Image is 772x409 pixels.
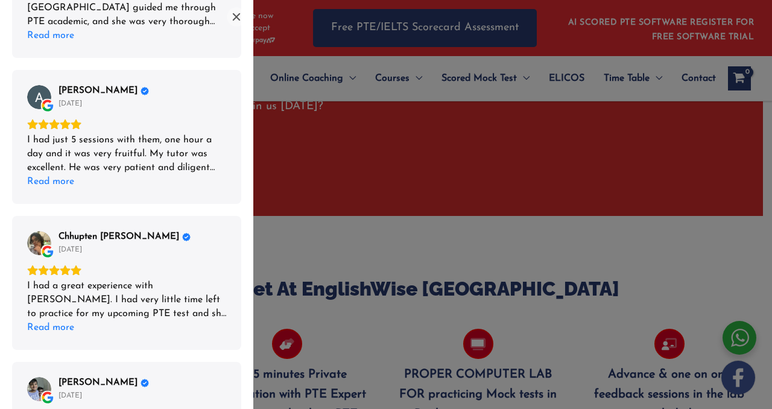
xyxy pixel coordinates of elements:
a: Review by Abosede Oyeku [59,86,149,97]
div: Rating: 5.0 out of 5 [27,119,226,130]
img: Chhupten Dong Tamang [27,231,51,255]
div: Read more [27,175,74,189]
img: neha shoor [27,377,51,401]
div: I had just 5 sessions with them, one hour a day and it was very fruitful. My tutor was excellent.... [27,133,226,175]
button: Close [227,7,246,27]
div: Verified Customer [182,233,191,241]
div: Rating: 5.0 out of 5 [27,265,226,276]
div: [DATE] [59,245,82,255]
a: Review by Chhupten Dong Tamang [59,232,191,243]
a: View on Google [27,231,51,255]
div: [DATE] [59,391,82,401]
div: I had a great experience with [PERSON_NAME]. I had very little time left to practice for my upcom... [27,279,226,321]
img: Abosede Oyeku [27,85,51,109]
span: [PERSON_NAME] [59,378,138,388]
a: Review by neha shoor [59,378,149,388]
span: [PERSON_NAME] [59,86,138,97]
div: Read more [27,29,74,43]
div: [DATE] [59,99,82,109]
div: Verified Customer [141,379,149,387]
a: View on Google [27,377,51,401]
a: View on Google [27,85,51,109]
div: Read more [27,321,74,335]
span: Chhupten [PERSON_NAME] [59,232,179,243]
div: Verified Customer [141,87,149,95]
